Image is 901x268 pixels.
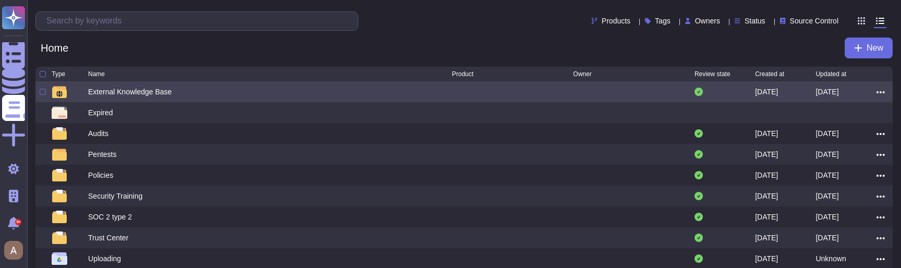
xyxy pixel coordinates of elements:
span: Source Control [790,17,838,25]
div: [DATE] [815,233,838,243]
div: [DATE] [815,191,838,201]
div: Security Training [88,191,142,201]
button: New [845,38,893,58]
div: External Knowledge Base [88,87,172,97]
span: Type [52,71,65,77]
span: Products [602,17,630,25]
span: Owner [573,71,591,77]
div: [DATE] [815,87,838,97]
span: Product [452,71,473,77]
div: [DATE] [755,253,778,264]
div: Unknown [815,253,846,264]
img: folder [52,190,67,202]
span: Updated at [815,71,846,77]
button: user [2,239,30,262]
div: [DATE] [815,149,838,160]
span: Name [88,71,105,77]
div: 9+ [15,219,21,225]
div: Policies [88,170,113,180]
div: [DATE] [755,233,778,243]
div: Expired [88,107,113,118]
span: New [867,44,883,52]
img: folder [52,127,67,140]
img: folder [52,232,67,244]
div: [DATE] [815,170,838,180]
span: Created at [755,71,784,77]
div: Trust Center [88,233,128,243]
div: [DATE] [755,87,778,97]
div: [DATE] [755,128,778,139]
div: [DATE] [755,212,778,222]
span: Status [745,17,765,25]
div: Uploading [88,253,121,264]
div: Audits [88,128,108,139]
img: folder [52,86,67,98]
div: [DATE] [815,212,838,222]
div: [DATE] [815,128,838,139]
input: Search by keywords [41,12,358,30]
img: folder [52,252,67,265]
div: [DATE] [755,170,778,180]
div: [DATE] [755,149,778,160]
img: folder [52,106,67,119]
span: Owners [695,17,720,25]
span: Tags [655,17,671,25]
img: user [4,241,23,260]
span: Home [35,40,74,56]
div: SOC 2 type 2 [88,212,132,222]
img: folder [52,211,67,223]
img: folder [52,169,67,181]
span: Review state [695,71,730,77]
img: folder [52,148,67,161]
div: Pentests [88,149,116,160]
div: [DATE] [755,191,778,201]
